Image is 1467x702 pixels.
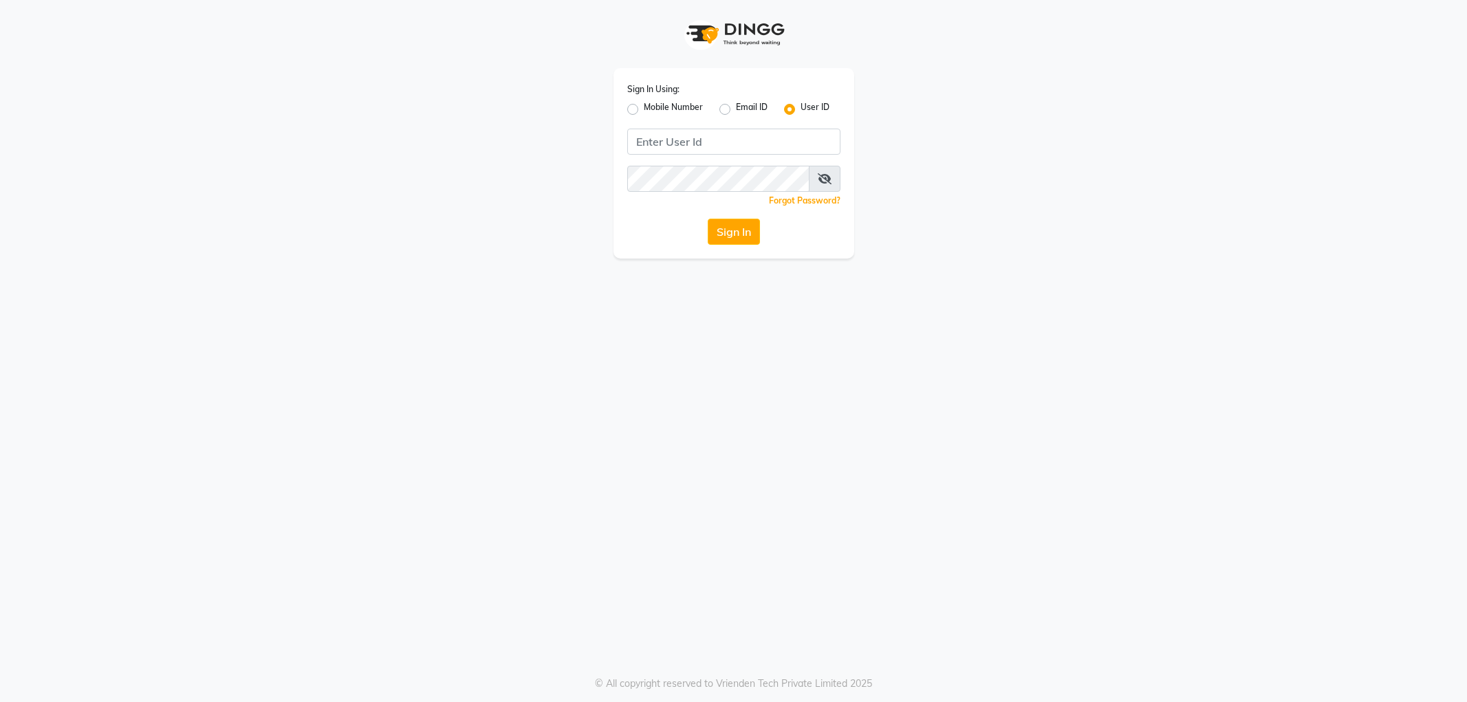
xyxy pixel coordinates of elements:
label: Sign In Using: [627,83,680,96]
img: logo1.svg [679,14,789,54]
label: Email ID [736,101,768,118]
label: User ID [801,101,829,118]
a: Forgot Password? [769,195,840,206]
label: Mobile Number [644,101,703,118]
input: Username [627,129,840,155]
button: Sign In [708,219,760,245]
input: Username [627,166,809,192]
